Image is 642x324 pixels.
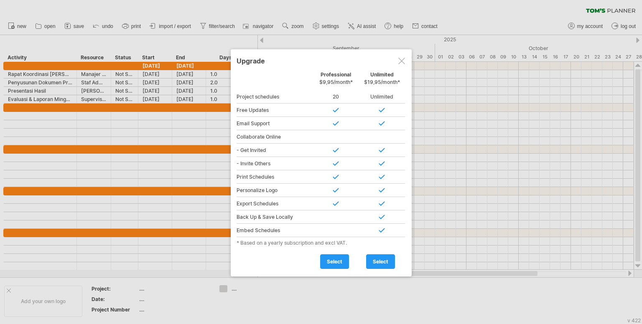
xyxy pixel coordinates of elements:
[237,184,313,197] div: Personalize Logo
[319,79,353,85] span: $9,95/month*
[366,254,395,269] a: select
[237,130,313,144] div: Collaborate Online
[313,90,359,104] div: 20
[237,224,313,237] div: Embed Schedules
[359,90,405,104] div: Unlimited
[359,71,405,89] div: Unlimited
[320,254,349,269] a: select
[237,157,313,170] div: - Invite Others
[237,53,406,68] div: Upgrade
[237,240,406,246] div: * Based on a yearly subscription and excl VAT.
[237,117,313,130] div: Email Support
[237,170,313,184] div: Print Schedules
[364,79,400,85] span: $19,95/month*
[237,197,313,210] div: Export Schedules
[237,210,313,224] div: Back Up & Save Locally
[237,104,313,117] div: Free Updates
[237,144,313,157] div: - Get Invited
[373,258,388,265] span: select
[327,258,342,265] span: select
[237,90,313,104] div: Project schedules
[313,71,359,89] div: Professional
